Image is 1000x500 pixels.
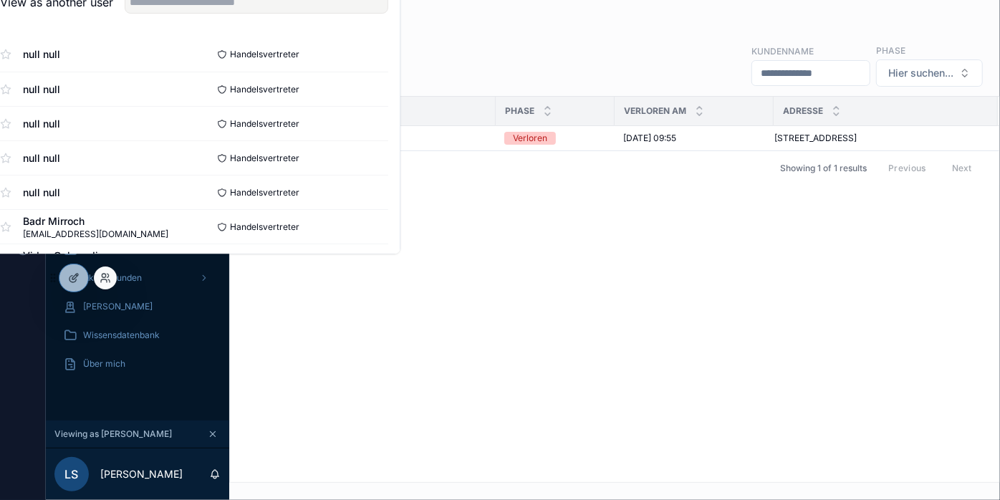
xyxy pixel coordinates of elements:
[23,151,60,165] span: null null
[23,82,60,97] span: null null
[774,133,857,144] span: [STREET_ADDRESS]
[23,229,168,240] span: [EMAIL_ADDRESS][DOMAIN_NAME]
[23,117,60,131] span: null null
[230,84,299,95] span: Handelsvertreter
[65,466,79,483] span: LS
[876,44,905,57] label: Phase
[513,132,547,145] div: Verloren
[54,428,172,440] span: Viewing as [PERSON_NAME]
[83,301,153,312] span: [PERSON_NAME]
[100,467,183,481] p: [PERSON_NAME]
[876,59,983,87] button: Select Button
[54,294,221,319] a: [PERSON_NAME]
[774,133,981,144] a: [STREET_ADDRESS]
[230,187,299,198] span: Handelsvertreter
[783,105,823,117] span: Adresse
[83,358,125,370] span: Über mich
[780,163,867,174] span: Showing 1 of 1 results
[83,330,160,341] span: Wissensdatenbank
[230,153,299,164] span: Handelsvertreter
[230,49,299,60] span: Handelsvertreter
[504,132,606,145] a: Verloren
[23,249,168,263] span: Video Onboarding
[888,66,953,80] span: Hier suchen...
[505,105,534,117] span: Phase
[230,118,299,130] span: Handelsvertreter
[54,351,221,377] a: Über mich
[23,47,60,62] span: null null
[23,214,168,229] span: Badr Mirroch
[623,133,676,144] span: [DATE] 09:55
[54,265,221,291] a: Aktive Kunden
[230,221,299,233] span: Handelsvertreter
[23,186,60,200] span: null null
[54,322,221,348] a: Wissensdatenbank
[624,105,686,117] span: Verloren Am
[751,44,814,57] label: Kundenname
[623,133,765,144] a: [DATE] 09:55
